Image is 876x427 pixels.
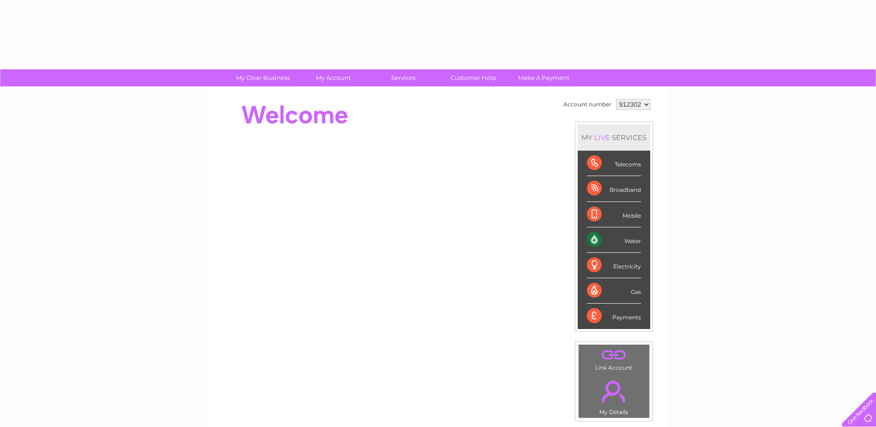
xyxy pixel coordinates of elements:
[587,176,641,201] div: Broadband
[587,202,641,227] div: Mobile
[578,373,650,418] td: My Details
[587,278,641,304] div: Gas
[578,124,650,151] div: MY SERVICES
[295,69,371,86] a: My Account
[581,375,647,408] a: .
[578,344,650,373] td: Link Account
[587,151,641,176] div: Telecoms
[225,69,301,86] a: My Clear Business
[592,133,612,142] div: LIVE
[587,253,641,278] div: Electricity
[587,304,641,329] div: Payments
[587,227,641,253] div: Water
[506,69,582,86] a: Make A Payment
[581,347,647,363] a: .
[561,97,614,112] td: Account number
[365,69,441,86] a: Services
[435,69,512,86] a: Customer Help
